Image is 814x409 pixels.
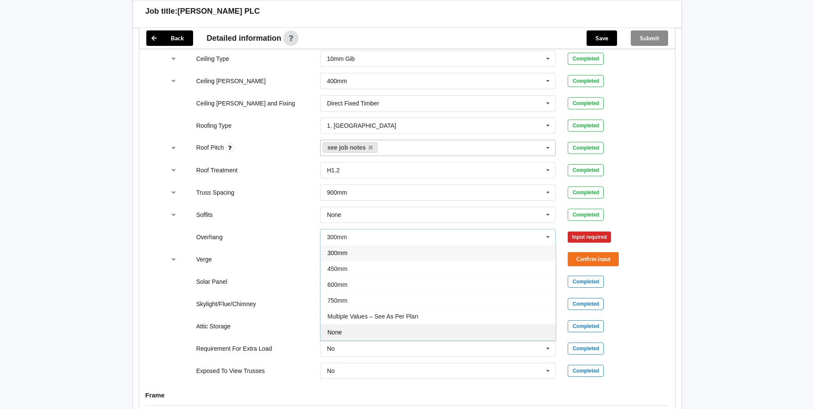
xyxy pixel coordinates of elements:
label: Ceiling Type [196,55,229,62]
label: Ceiling [PERSON_NAME] and Fixing [196,100,295,107]
span: 600mm [327,281,348,288]
h3: Job title: [145,6,178,16]
span: Multiple Values – See As Per Plan [327,313,418,320]
label: Overhang [196,234,222,241]
div: 1. [GEOGRAPHIC_DATA] [327,123,396,129]
div: Completed [568,343,604,355]
h3: [PERSON_NAME] PLC [178,6,260,16]
button: Save [587,30,617,46]
label: Verge [196,256,212,263]
a: see job notes [323,142,378,153]
div: Completed [568,142,604,154]
button: reference-toggle [165,207,182,223]
button: reference-toggle [165,162,182,178]
div: None [327,212,341,218]
div: No [327,346,335,352]
label: Truss Spacing [196,189,234,196]
span: Detailed information [207,34,281,42]
span: 300mm [327,250,348,256]
div: Completed [568,75,604,87]
label: Roofing Type [196,122,231,129]
div: 400mm [327,78,347,84]
div: Completed [568,186,604,198]
label: Requirement For Extra Load [196,345,272,352]
div: No [327,368,335,374]
label: Roof Treatment [196,167,238,174]
span: None [327,329,342,336]
div: Completed [568,120,604,132]
div: Completed [568,276,604,288]
div: 900mm [327,189,347,195]
div: Completed [568,209,604,221]
button: reference-toggle [165,140,182,156]
div: Completed [568,298,604,310]
button: reference-toggle [165,51,182,66]
label: Attic Storage [196,323,230,330]
button: reference-toggle [165,252,182,267]
label: Roof Pitch [196,144,225,151]
label: Ceiling [PERSON_NAME] [196,78,266,84]
span: 750mm [327,297,348,304]
div: Completed [568,164,604,176]
label: Soffits [196,211,213,218]
label: Skylight/Flue/Chimney [196,301,256,307]
button: Confirm input [568,252,619,266]
div: Input required [568,232,611,243]
div: Completed [568,97,604,109]
div: Completed [568,365,604,377]
button: Back [146,30,193,46]
button: reference-toggle [165,73,182,89]
label: Solar Panel [196,278,227,285]
div: Completed [568,320,604,332]
h4: Frame [145,391,669,399]
span: 450mm [327,265,348,272]
div: H1.2 [327,167,340,173]
div: 10mm Gib [327,56,355,62]
label: Exposed To View Trusses [196,367,265,374]
button: reference-toggle [165,185,182,200]
div: Completed [568,53,604,65]
div: Direct Fixed Timber [327,100,379,106]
